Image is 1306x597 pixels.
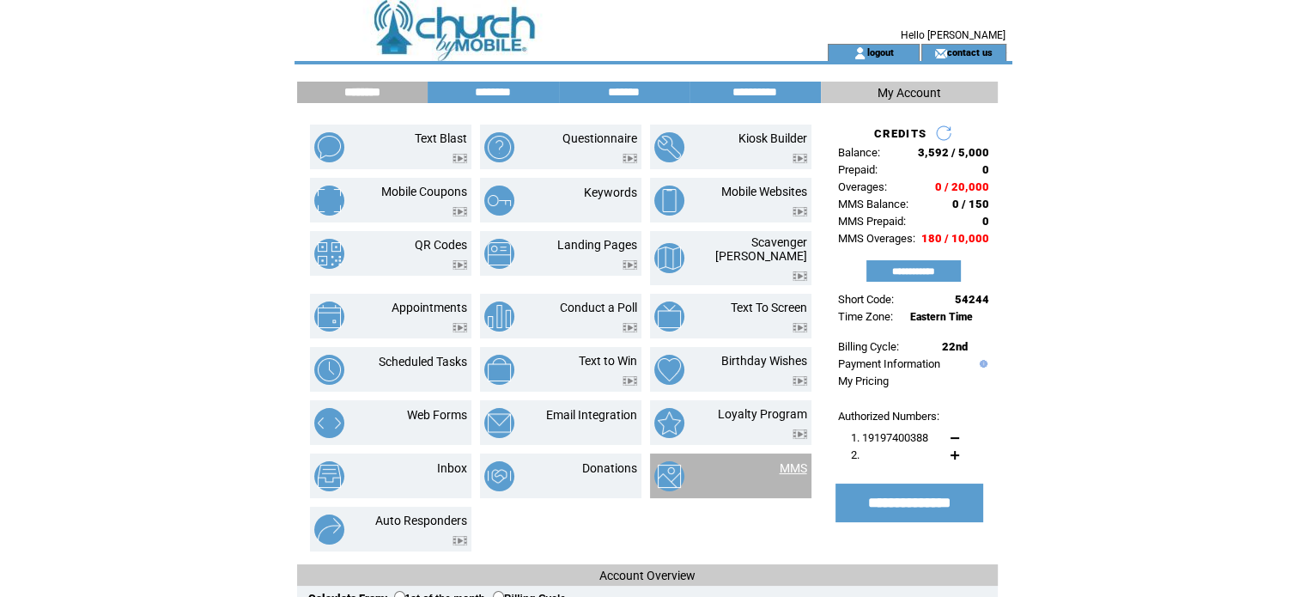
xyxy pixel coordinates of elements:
[838,340,899,353] span: Billing Cycle:
[453,207,467,216] img: video.png
[838,232,915,245] span: MMS Overages:
[901,29,1005,41] span: Hello [PERSON_NAME]
[437,461,467,475] a: Inbox
[982,215,989,228] span: 0
[314,302,344,332] img: appointments.png
[484,239,514,269] img: landing-pages.png
[562,131,637,145] a: Questionnaire
[453,536,467,545] img: video.png
[381,185,467,198] a: Mobile Coupons
[738,131,807,145] a: Kiosk Builder
[715,235,807,263] a: Scavenger [PERSON_NAME]
[838,163,878,176] span: Prepaid:
[918,146,989,159] span: 3,592 / 5,000
[484,461,514,491] img: donations.png
[599,569,696,582] span: Account Overview
[654,355,684,385] img: birthday-wishes.png
[838,410,939,423] span: Authorized Numbers:
[560,301,637,314] a: Conduct a Poll
[584,186,637,199] a: Keywords
[838,375,889,387] a: My Pricing
[654,243,684,273] img: scavenger-hunt.png
[623,323,637,332] img: video.png
[952,198,989,210] span: 0 / 150
[838,215,906,228] span: MMS Prepaid:
[934,46,947,60] img: contact_us_icon.gif
[654,408,684,438] img: loyalty-program.png
[546,408,637,422] a: Email Integration
[453,260,467,270] img: video.png
[314,515,344,545] img: auto-responders.png
[314,186,344,216] img: mobile-coupons.png
[407,408,467,422] a: Web Forms
[866,46,893,58] a: logout
[838,146,880,159] span: Balance:
[838,293,894,306] span: Short Code:
[935,180,989,193] span: 0 / 20,000
[557,238,637,252] a: Landing Pages
[947,46,993,58] a: contact us
[793,376,807,386] img: video.png
[910,311,973,323] span: Eastern Time
[721,185,807,198] a: Mobile Websites
[379,355,467,369] a: Scheduled Tasks
[484,132,514,162] img: questionnaire.png
[721,354,807,368] a: Birthday Wishes
[484,186,514,216] img: keywords.png
[838,357,940,370] a: Payment Information
[579,354,637,368] a: Text to Win
[731,301,807,314] a: Text To Screen
[453,323,467,332] img: video.png
[793,271,807,281] img: video.png
[654,186,684,216] img: mobile-websites.png
[314,408,344,438] img: web-forms.png
[793,154,807,163] img: video.png
[851,448,860,461] span: 2.
[623,376,637,386] img: video.png
[415,238,467,252] a: QR Codes
[654,461,684,491] img: mms.png
[654,132,684,162] img: kiosk-builder.png
[314,461,344,491] img: inbox.png
[942,340,968,353] span: 22nd
[453,154,467,163] img: video.png
[955,293,989,306] span: 54244
[982,163,989,176] span: 0
[314,132,344,162] img: text-blast.png
[582,461,637,475] a: Donations
[484,408,514,438] img: email-integration.png
[654,302,684,332] img: text-to-screen.png
[415,131,467,145] a: Text Blast
[314,355,344,385] img: scheduled-tasks.png
[793,323,807,332] img: video.png
[375,514,467,527] a: Auto Responders
[780,461,807,475] a: MMS
[853,46,866,60] img: account_icon.gif
[975,360,987,368] img: help.gif
[878,86,941,100] span: My Account
[838,310,893,323] span: Time Zone:
[793,429,807,439] img: video.png
[838,180,887,193] span: Overages:
[623,154,637,163] img: video.png
[623,260,637,270] img: video.png
[793,207,807,216] img: video.png
[392,301,467,314] a: Appointments
[484,355,514,385] img: text-to-win.png
[718,407,807,421] a: Loyalty Program
[314,239,344,269] img: qr-codes.png
[484,302,514,332] img: conduct-a-poll.png
[921,232,989,245] span: 180 / 10,000
[838,198,908,210] span: MMS Balance:
[874,127,926,140] span: CREDITS
[851,431,928,444] span: 1. 19197400388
